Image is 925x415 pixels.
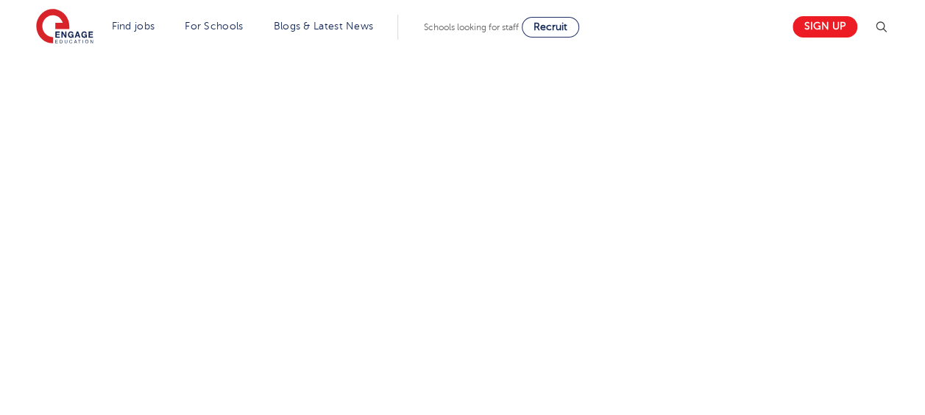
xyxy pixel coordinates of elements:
a: For Schools [185,21,243,32]
a: Find jobs [112,21,155,32]
a: Recruit [522,17,579,38]
span: Schools looking for staff [424,22,519,32]
span: Recruit [534,21,567,32]
a: Blogs & Latest News [274,21,374,32]
img: Engage Education [36,9,93,46]
a: Sign up [793,16,857,38]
